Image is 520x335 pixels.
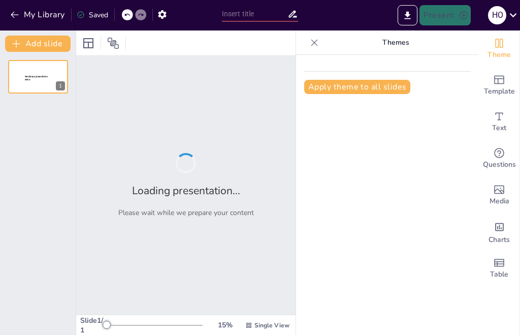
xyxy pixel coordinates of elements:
[492,123,506,134] span: Text
[488,6,506,24] div: H O
[490,196,509,207] span: Media
[479,104,519,140] div: Add text boxes
[56,81,65,90] div: 1
[25,75,48,81] span: Sendsteps presentation editor
[483,159,516,170] span: Questions
[479,214,519,250] div: Add charts and graphs
[77,10,108,20] div: Saved
[479,67,519,104] div: Add ready made slides
[8,60,68,94] div: 1
[222,7,288,21] input: Insert title
[489,234,510,246] span: Charts
[118,208,254,218] p: Please wait while we prepare your content
[80,35,96,51] div: Layout
[8,7,69,23] button: My Library
[484,86,515,97] span: Template
[488,5,506,25] button: H O
[5,36,71,52] button: Add slide
[479,140,519,177] div: Get real-time input from your audience
[80,316,105,335] div: Slide 1 / 1
[490,269,508,280] span: Table
[132,184,240,198] h2: Loading presentation...
[304,80,410,94] button: Apply theme to all slides
[213,320,237,330] div: 15 %
[398,5,417,25] button: Export to PowerPoint
[479,177,519,214] div: Add images, graphics, shapes or video
[419,5,470,25] button: Present
[322,31,469,55] p: Themes
[479,250,519,287] div: Add a table
[254,321,289,329] span: Single View
[479,31,519,67] div: Change the overall theme
[107,37,119,49] span: Position
[487,49,511,60] span: Theme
